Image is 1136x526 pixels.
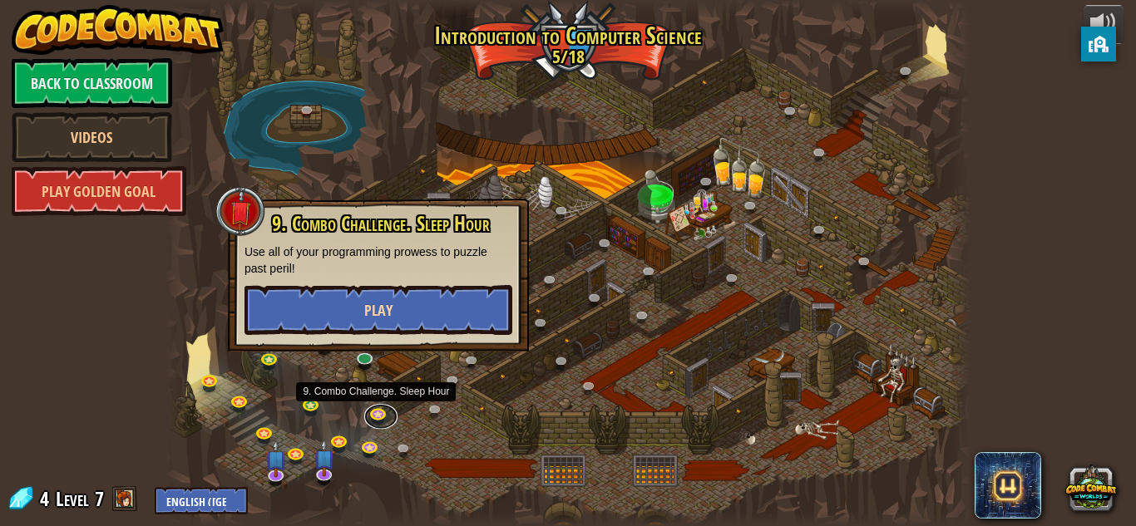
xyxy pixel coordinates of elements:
[40,485,54,512] span: 4
[12,5,225,55] img: CodeCombat - Learn how to code by playing a game
[12,58,172,108] a: Back to Classroom
[264,440,286,477] img: level-banner-unstarted-subscriber.png
[12,166,186,216] a: Play Golden Goal
[56,485,89,513] span: Level
[272,209,490,238] span: 9. Combo Challenge. Sleep Hour
[314,439,335,476] img: level-banner-unstarted-subscriber.png
[1083,5,1124,44] button: Adjust volume
[244,285,512,335] button: Play
[12,112,172,162] a: Videos
[1081,27,1116,61] button: privacy banner
[95,485,104,512] span: 7
[364,300,393,321] span: Play
[244,243,512,277] p: Use all of your programming prowess to puzzle past peril!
